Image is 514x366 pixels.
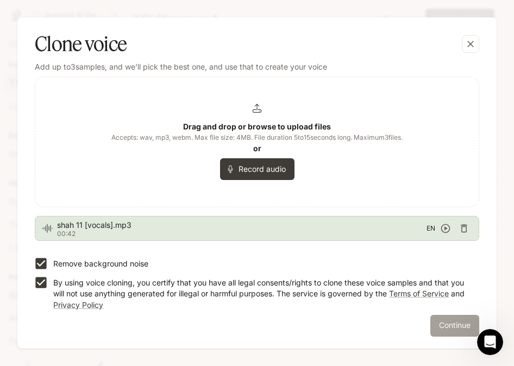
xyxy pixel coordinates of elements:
p: By using voice cloning, you certify that you have all legal consents/rights to clone these voice ... [53,277,471,310]
b: or [253,144,261,153]
p: Remove background noise [53,258,148,269]
span: Accepts: wav, mp3, webm. Max file size: 4MB. File duration 5 to 15 seconds long. Maximum 3 files. [111,132,403,143]
a: Privacy Policy [53,300,103,309]
a: Terms of Service [389,289,449,298]
button: Continue [430,315,479,337]
span: shah 11 [vocals].mp3 [57,220,427,231]
button: Record audio [220,158,294,180]
p: 00:42 [57,231,427,237]
span: EN [427,223,435,234]
iframe: Intercom live chat [477,329,503,355]
p: Add up to 3 samples, and we'll pick the best one, and use that to create your voice [35,61,479,72]
b: Drag and drop or browse to upload files [183,122,331,131]
h5: Clone voice [35,30,127,58]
